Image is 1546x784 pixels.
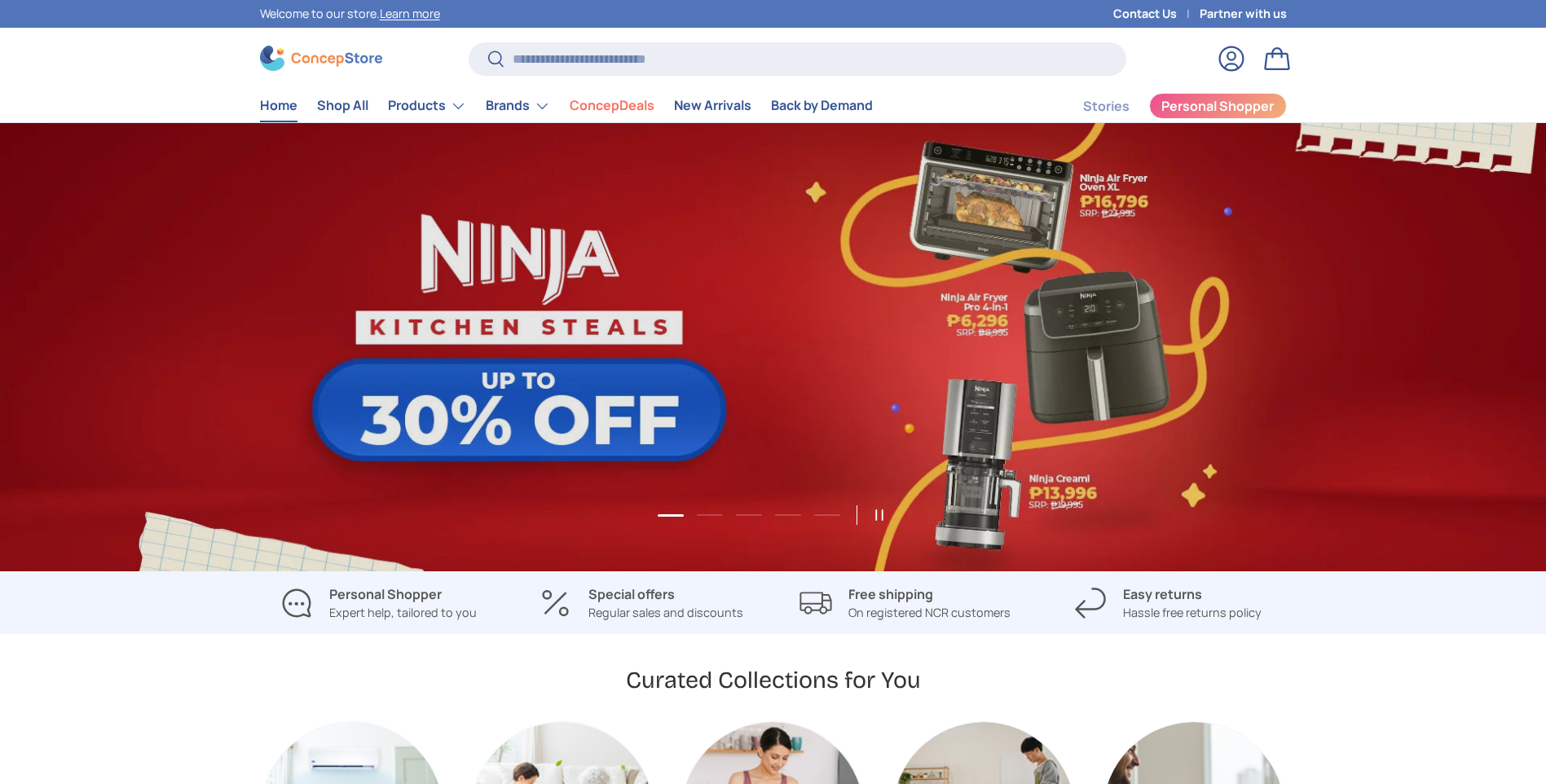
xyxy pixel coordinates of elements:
strong: Easy returns [1123,585,1202,603]
strong: Free shipping [848,585,933,603]
a: Easy returns Hassle free returns policy [1050,584,1287,622]
a: Stories [1083,90,1130,122]
p: Hassle free returns policy [1123,604,1262,622]
p: Welcome to our store. [260,5,440,23]
a: Products [388,90,466,122]
a: Back by Demand [771,90,873,121]
a: ConcepDeals [570,90,654,121]
nav: Primary [260,90,873,122]
a: Special offers Regular sales and discounts [523,584,760,622]
a: Home [260,90,297,121]
p: Expert help, tailored to you [329,604,477,622]
p: Regular sales and discounts [588,604,743,622]
strong: Personal Shopper [329,585,442,603]
a: Learn more [380,6,440,21]
a: Contact Us [1113,5,1200,23]
a: Shop All [317,90,368,121]
summary: Products [378,90,476,122]
a: Personal Shopper [1149,93,1287,119]
nav: Secondary [1044,90,1287,122]
a: Personal Shopper Expert help, tailored to you [260,584,497,622]
img: ConcepStore [260,46,382,71]
a: New Arrivals [674,90,751,121]
summary: Brands [476,90,560,122]
a: Brands [486,90,550,122]
a: Free shipping On registered NCR customers [786,584,1024,622]
a: Partner with us [1200,5,1287,23]
h2: Curated Collections for You [626,665,921,695]
strong: Special offers [588,585,675,603]
span: Personal Shopper [1161,99,1274,112]
p: On registered NCR customers [848,604,1011,622]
